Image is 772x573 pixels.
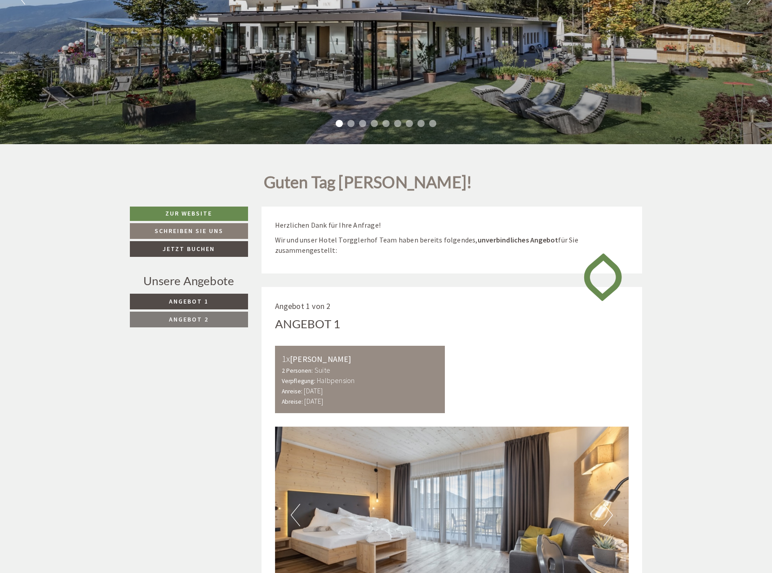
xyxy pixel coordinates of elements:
[157,2,196,18] div: Montag
[169,297,209,305] span: Angebot 1
[275,301,331,311] span: Angebot 1 von 2
[603,504,613,526] button: Next
[304,397,323,406] b: [DATE]
[130,223,248,239] a: Schreiben Sie uns
[577,245,629,309] img: image
[282,388,303,395] small: Anreise:
[282,353,290,364] b: 1x
[317,376,355,385] b: Halbpension
[282,353,439,366] div: [PERSON_NAME]
[275,235,629,256] p: Wir und unser Hotel Torgglerhof Team haben bereits folgendes, für Sie zusammengestellt:
[291,504,300,526] button: Previous
[275,316,341,332] div: Angebot 1
[282,367,313,375] small: 2 Personen:
[169,315,209,323] span: Angebot 2
[300,237,354,252] button: Senden
[264,173,472,196] h1: Guten Tag [PERSON_NAME]!
[478,235,559,244] strong: unverbindliches Angebot
[130,241,248,257] a: Jetzt buchen
[282,398,303,406] small: Abreise:
[315,366,330,375] b: Suite
[130,273,248,289] div: Unsere Angebote
[282,377,315,385] small: Verpflegung:
[130,207,248,221] a: Zur Website
[275,220,629,230] p: Herzlichen Dank für Ihre Anfrage!
[304,386,323,395] b: [DATE]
